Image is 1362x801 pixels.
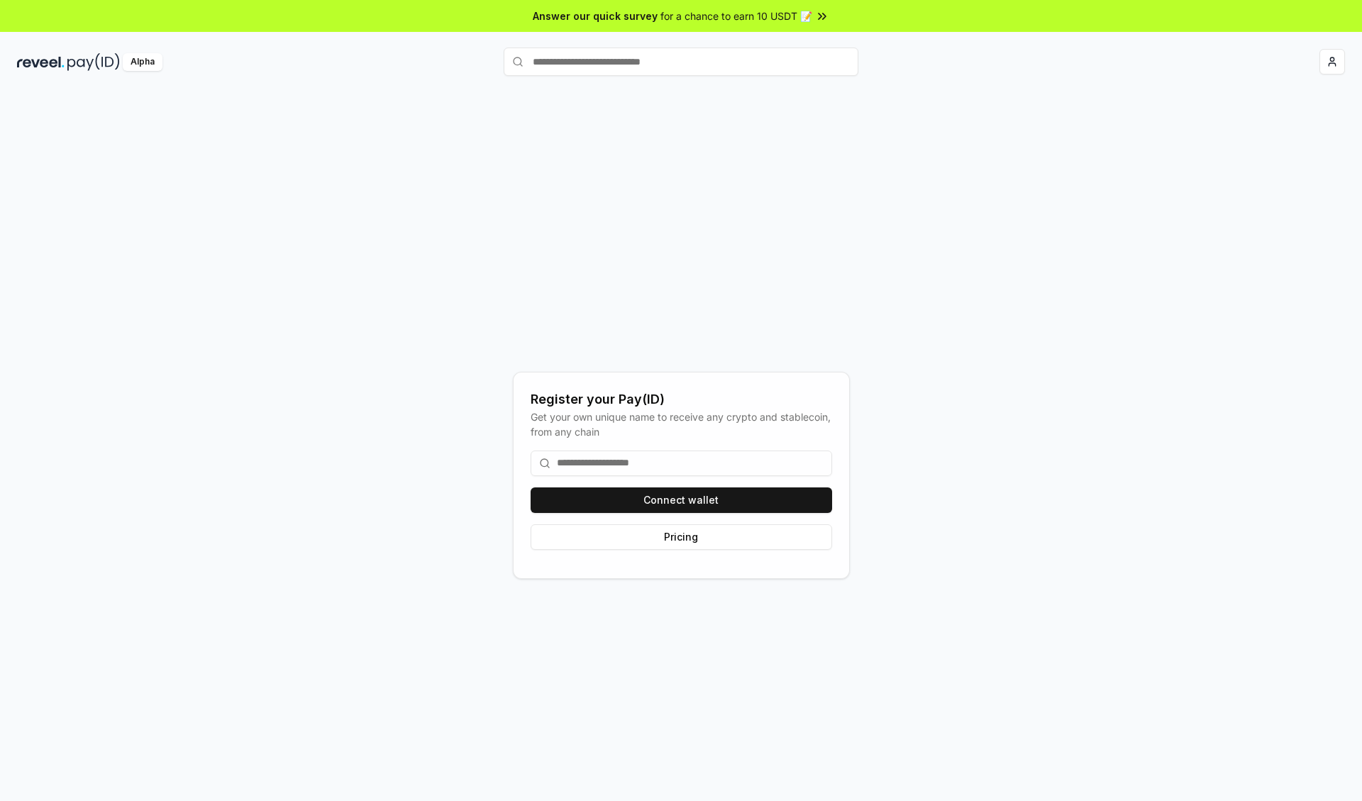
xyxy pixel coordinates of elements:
div: Register your Pay(ID) [531,390,832,409]
span: for a chance to earn 10 USDT 📝 [660,9,812,23]
div: Alpha [123,53,162,71]
button: Connect wallet [531,487,832,513]
div: Get your own unique name to receive any crypto and stablecoin, from any chain [531,409,832,439]
span: Answer our quick survey [533,9,658,23]
button: Pricing [531,524,832,550]
img: reveel_dark [17,53,65,71]
img: pay_id [67,53,120,71]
